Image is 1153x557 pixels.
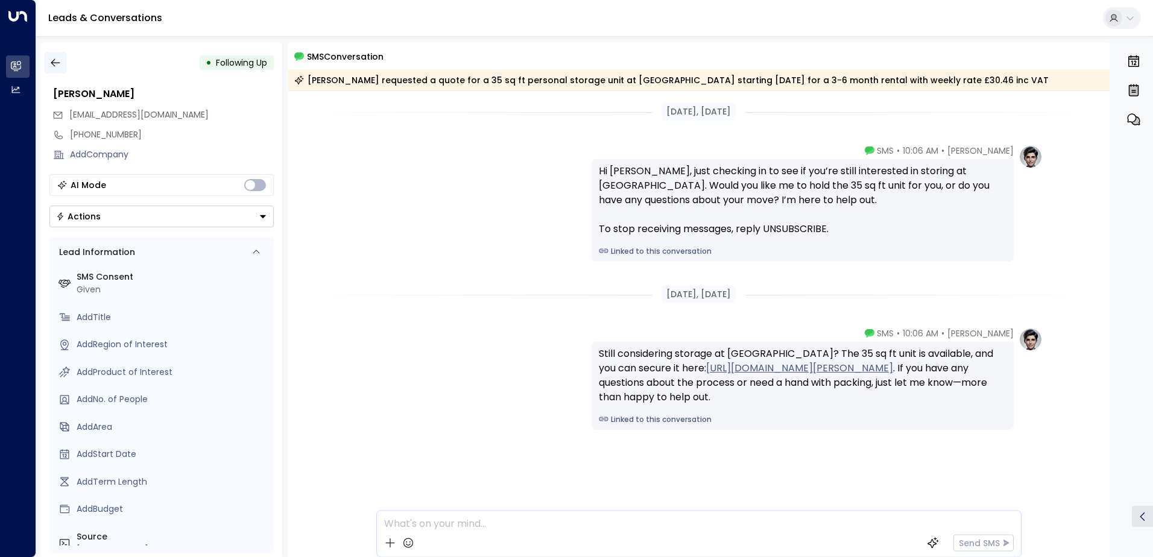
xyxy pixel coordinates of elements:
[77,421,269,433] div: AddArea
[903,145,938,157] span: 10:06 AM
[71,179,106,191] div: AI Mode
[599,414,1006,425] a: Linked to this conversation
[1019,145,1043,169] img: profile-logo.png
[77,530,269,543] label: Source
[49,206,274,227] button: Actions
[947,145,1014,157] span: [PERSON_NAME]
[706,361,893,376] a: [URL][DOMAIN_NAME][PERSON_NAME]
[77,366,269,379] div: AddProduct of Interest
[48,11,162,25] a: Leads & Conversations
[903,327,938,339] span: 10:06 AM
[49,206,274,227] div: Button group with a nested menu
[877,327,894,339] span: SMS
[77,543,269,556] div: [PHONE_NUMBER]
[53,87,274,101] div: [PERSON_NAME]
[69,109,209,121] span: rebeccaralphs@hotmail.co.uk
[599,164,1006,236] div: Hi [PERSON_NAME], just checking in to see if you’re still interested in storing at [GEOGRAPHIC_DA...
[70,128,274,141] div: [PHONE_NUMBER]
[1019,327,1043,351] img: profile-logo.png
[77,393,269,406] div: AddNo. of People
[897,327,900,339] span: •
[599,246,1006,257] a: Linked to this conversation
[56,211,101,222] div: Actions
[206,52,212,74] div: •
[69,109,209,121] span: [EMAIL_ADDRESS][DOMAIN_NAME]
[877,145,894,157] span: SMS
[77,283,269,296] div: Given
[307,49,384,63] span: SMS Conversation
[947,327,1014,339] span: [PERSON_NAME]
[77,448,269,461] div: AddStart Date
[897,145,900,157] span: •
[294,74,1049,86] div: [PERSON_NAME] requested a quote for a 35 sq ft personal storage unit at [GEOGRAPHIC_DATA] startin...
[55,246,135,259] div: Lead Information
[941,145,944,157] span: •
[216,57,267,69] span: Following Up
[662,103,736,121] div: [DATE], [DATE]
[941,327,944,339] span: •
[77,476,269,488] div: AddTerm Length
[70,148,274,161] div: AddCompany
[77,271,269,283] label: SMS Consent
[599,347,1006,404] div: Still considering storage at [GEOGRAPHIC_DATA]? The 35 sq ft unit is available, and you can secur...
[662,286,736,303] div: [DATE], [DATE]
[77,503,269,515] div: AddBudget
[77,338,269,351] div: AddRegion of Interest
[77,311,269,324] div: AddTitle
